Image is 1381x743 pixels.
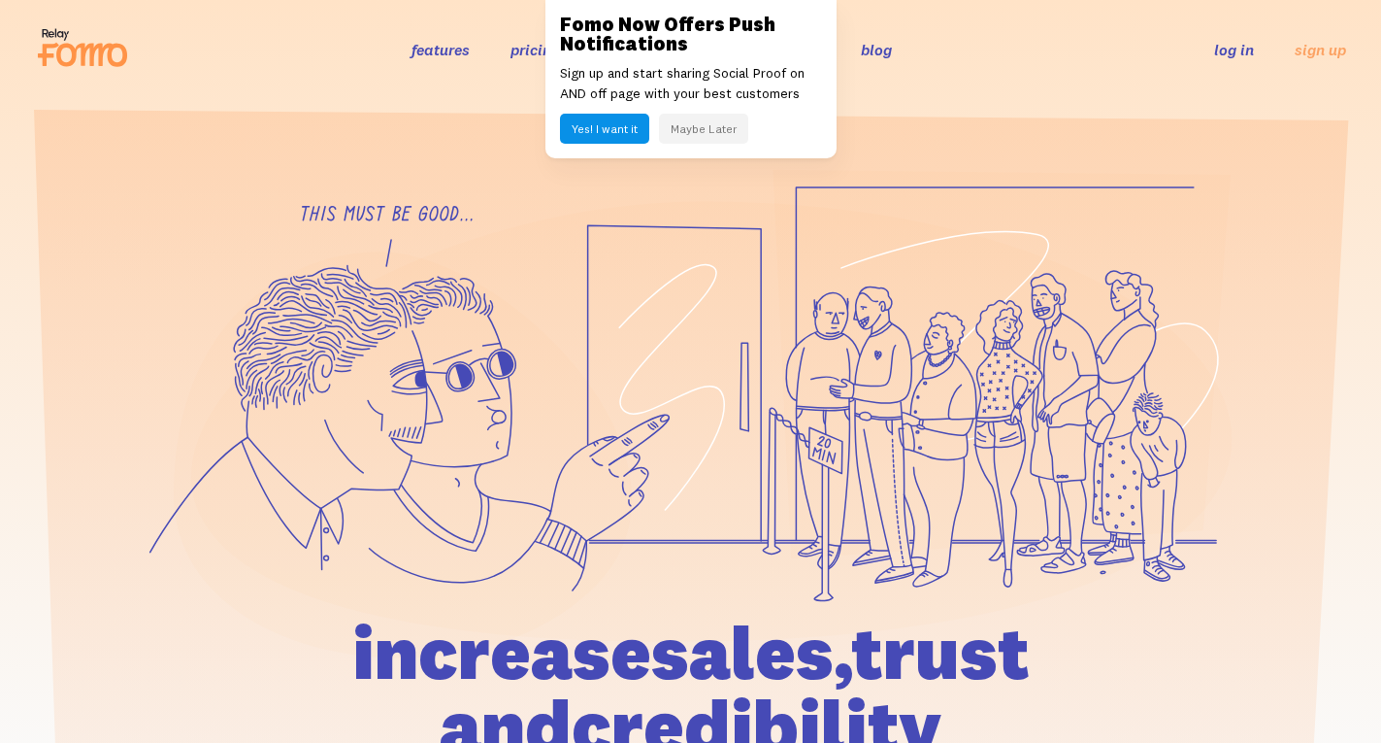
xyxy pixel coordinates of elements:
a: log in [1214,40,1254,59]
h3: Fomo Now Offers Push Notifications [560,15,822,53]
button: Maybe Later [659,114,748,144]
a: blog [861,40,892,59]
a: pricing [510,40,560,59]
a: sign up [1295,40,1346,60]
button: Yes! I want it [560,114,649,144]
a: features [411,40,470,59]
p: Sign up and start sharing Social Proof on AND off page with your best customers [560,63,822,104]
